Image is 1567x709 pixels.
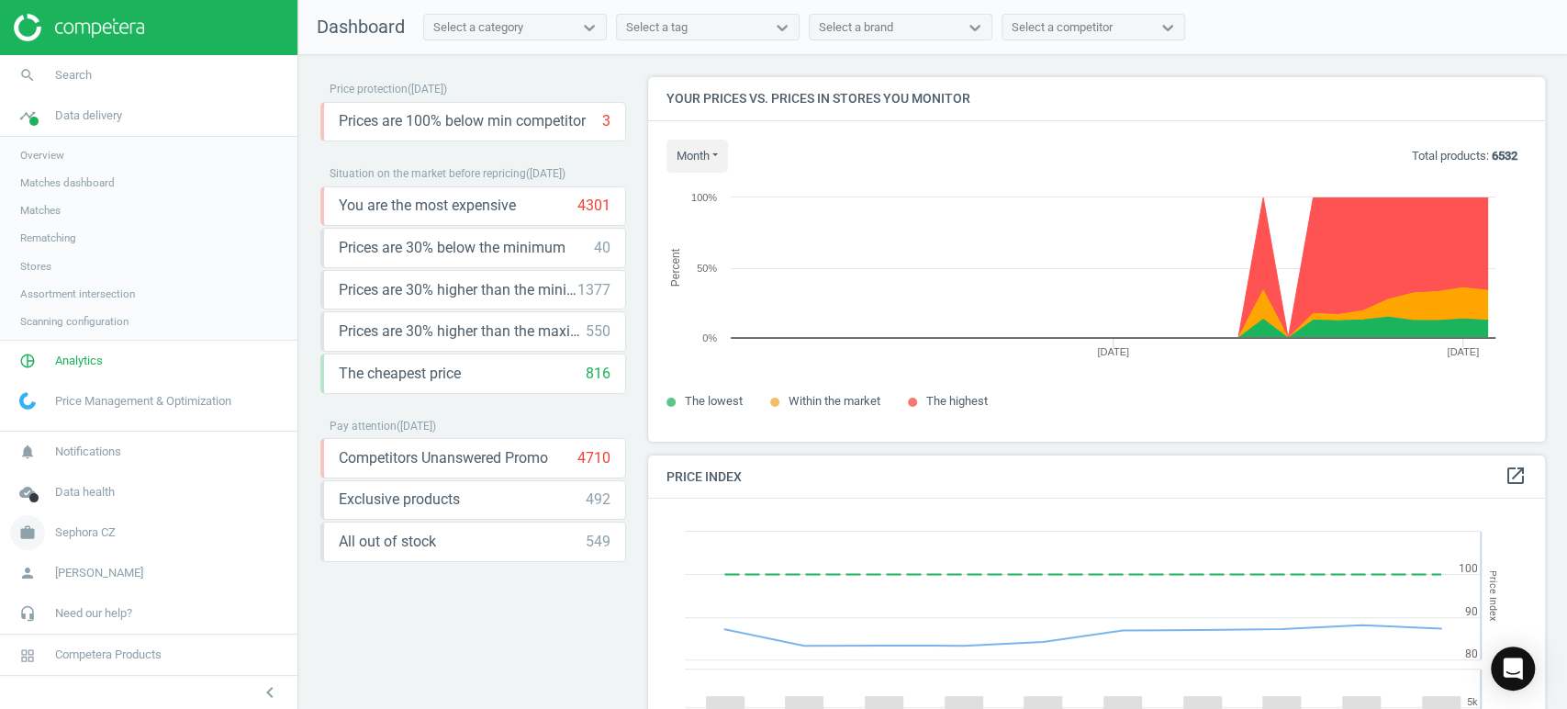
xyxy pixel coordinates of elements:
tspan: [DATE] [1447,346,1479,357]
text: 100% [691,192,717,203]
div: 4301 [577,196,610,216]
span: Scanning configuration [20,314,129,329]
span: Assortment intersection [20,287,135,301]
div: Select a category [433,19,523,36]
span: Competera Products [55,647,162,663]
tspan: Percent [668,248,681,287]
div: 816 [586,364,610,384]
h4: Your prices vs. prices in stores you monitor [648,77,1545,120]
div: 550 [586,321,610,342]
span: Pay attention [330,420,397,433]
span: Notifications [55,444,121,460]
span: Matches dashboard [20,175,115,190]
h4: Price Index [648,456,1545,499]
text: 0% [702,332,717,343]
span: Prices are 30% higher than the maximal [339,321,586,342]
span: Data delivery [55,107,122,124]
span: Rematching [20,231,76,245]
i: pie_chart_outlined [10,343,45,378]
a: open_in_new [1505,465,1527,489]
text: 5k [1467,696,1478,708]
text: 100 [1459,562,1478,575]
span: Data health [55,484,115,501]
i: cloud_done [10,475,45,510]
p: Total products: [1412,148,1517,164]
i: notifications [10,434,45,469]
button: month [666,140,728,173]
tspan: Price Index [1487,570,1499,621]
span: [PERSON_NAME] [55,565,143,581]
span: Analytics [55,353,103,369]
span: You are the most expensive [339,196,516,216]
div: Select a tag [626,19,688,36]
span: Dashboard [317,16,405,38]
div: 4710 [577,448,610,468]
span: All out of stock [339,532,436,552]
span: ( [DATE] ) [397,420,436,433]
div: 1377 [577,280,610,300]
i: timeline [10,98,45,133]
span: Search [55,67,92,84]
tspan: [DATE] [1097,346,1129,357]
span: Competitors Unanswered Promo [339,448,548,468]
text: 90 [1465,605,1478,618]
div: Select a competitor [1012,19,1113,36]
span: ( [DATE] ) [408,83,447,96]
text: 80 [1465,647,1478,660]
span: Exclusive products [339,490,460,510]
div: Open Intercom Messenger [1491,647,1535,691]
i: person [10,556,45,591]
span: Within the market [789,394,880,408]
span: Overview [20,148,64,163]
span: Price protection [330,83,408,96]
img: wGWNvw8QSZomAAAAABJRU5ErkJggg== [19,392,36,410]
span: Stores [20,259,51,274]
img: ajHJNr6hYgQAAAAASUVORK5CYII= [14,14,144,41]
div: Select a brand [819,19,893,36]
span: The cheapest price [339,364,461,384]
text: 50% [697,263,717,274]
div: 492 [586,490,610,510]
span: Price Management & Optimization [55,393,231,410]
span: The highest [926,394,988,408]
span: Prices are 100% below min competitor [339,111,586,131]
span: Prices are 30% higher than the minimum [339,280,577,300]
span: ( [DATE] ) [526,167,565,180]
span: Sephora CZ [55,524,116,541]
button: chevron_left [247,681,293,704]
i: chevron_left [259,681,281,703]
i: open_in_new [1505,465,1527,487]
i: work [10,515,45,550]
i: headset_mic [10,596,45,631]
div: 40 [594,238,610,258]
i: search [10,58,45,93]
span: Prices are 30% below the minimum [339,238,565,258]
span: The lowest [685,394,743,408]
span: Matches [20,203,61,218]
div: 549 [586,532,610,552]
b: 6532 [1492,149,1517,163]
span: Need our help? [55,605,132,622]
div: 3 [602,111,610,131]
span: Situation on the market before repricing [330,167,526,180]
